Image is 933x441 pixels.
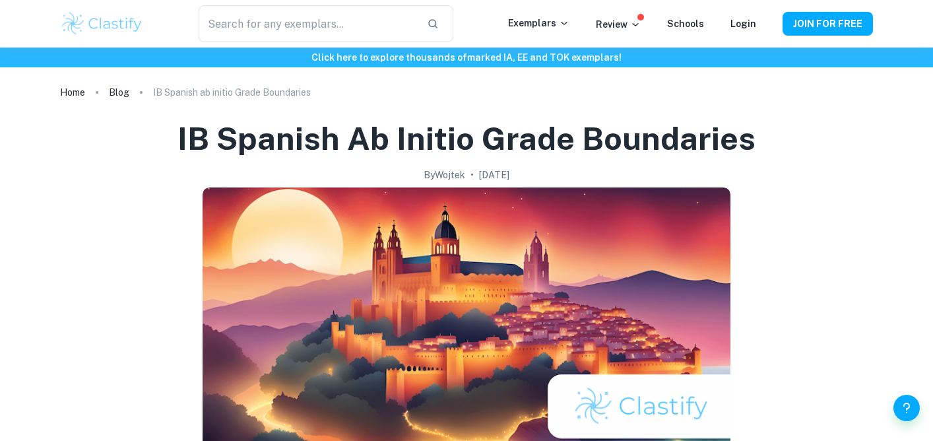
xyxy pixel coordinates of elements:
[730,18,756,29] a: Login
[60,83,85,102] a: Home
[479,168,509,182] h2: [DATE]
[508,16,569,30] p: Exemplars
[893,395,920,421] button: Help and Feedback
[153,85,311,100] p: IB Spanish ab initio Grade Boundaries
[177,118,756,160] h1: IB Spanish ab initio Grade Boundaries
[199,5,416,42] input: Search for any exemplars...
[109,83,129,102] a: Blog
[424,168,465,182] h2: By Wojtek
[470,168,474,182] p: •
[667,18,704,29] a: Schools
[783,12,873,36] button: JOIN FOR FREE
[596,17,641,32] p: Review
[60,11,144,37] img: Clastify logo
[3,50,930,65] h6: Click here to explore thousands of marked IA, EE and TOK exemplars !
